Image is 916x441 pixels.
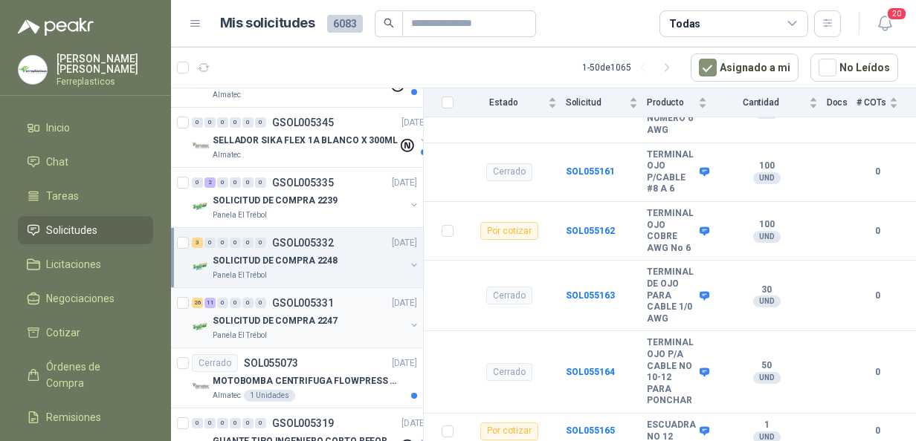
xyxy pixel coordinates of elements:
[566,97,626,108] span: Solicitud
[217,418,228,428] div: 0
[691,53,799,82] button: Asignado a mi
[753,172,781,184] div: UND
[18,284,153,313] a: Negociaciones
[230,177,241,188] div: 0
[647,337,696,407] b: TERMINAL OJO P/A CABLE NO 10-12 PARA PONCHAR
[213,254,338,268] p: SOLICITUD DE COMPRA 2248
[213,269,267,281] p: Panela El Trébol
[272,117,334,128] p: GSOL005345
[242,238,254,248] div: 0
[18,216,153,244] a: Solicitudes
[566,226,615,236] a: SOL055162
[46,409,101,425] span: Remisiones
[716,219,818,231] b: 100
[230,418,241,428] div: 0
[401,116,427,130] p: [DATE]
[566,290,615,301] a: SOL055163
[384,18,394,28] span: search
[57,53,153,74] p: [PERSON_NAME] [PERSON_NAME]
[255,418,266,428] div: 0
[171,348,423,408] a: CerradoSOL055073[DATE] Company LogoMOTOBOMBA CENTRIFUGA FLOWPRESS 1.5HP-220Almatec1 Unidades
[647,88,716,117] th: Producto
[204,177,216,188] div: 2
[19,56,47,84] img: Company Logo
[753,372,781,384] div: UND
[566,88,647,117] th: Solicitud
[647,149,696,195] b: TERMINAL OJO P/CABLE #8 A 6
[213,390,241,402] p: Almatec
[230,238,241,248] div: 0
[272,418,334,428] p: GSOL005319
[810,53,898,82] button: No Leídos
[255,117,266,128] div: 0
[486,163,532,181] div: Cerrado
[192,117,203,128] div: 0
[18,353,153,397] a: Órdenes de Compra
[716,419,818,431] b: 1
[857,224,898,238] b: 0
[392,176,417,190] p: [DATE]
[18,250,153,278] a: Licitaciones
[827,88,857,117] th: Docs
[480,422,538,440] div: Por cotizar
[857,97,886,108] span: # COTs
[272,298,334,308] p: GSOL005331
[217,117,228,128] div: 0
[46,222,97,238] span: Solicitudes
[582,56,679,79] div: 1 - 50 de 1065
[566,166,615,177] a: SOL055161
[192,298,203,308] div: 26
[46,324,80,341] span: Cotizar
[192,174,420,221] a: 0 2 0 0 0 0 GSOL005335[DATE] Company LogoSOLICITUD DE COMPRA 2239Panela El Trébol
[213,314,338,328] p: SOLICITUD DE COMPRA 2247
[462,97,545,108] span: Estado
[192,137,210,155] img: Company Logo
[192,258,210,275] img: Company Logo
[647,97,695,108] span: Producto
[192,234,420,281] a: 3 0 0 0 0 0 GSOL005332[DATE] Company LogoSOLICITUD DE COMPRA 2248Panela El Trébol
[327,15,363,33] span: 6083
[857,88,916,117] th: # COTs
[213,134,398,148] p: SELLADOR SIKA FLEX 1A BLANCO X 300ML
[486,287,532,304] div: Cerrado
[255,298,266,308] div: 0
[204,298,216,308] div: 11
[192,114,430,161] a: 0 0 0 0 0 0 GSOL005345[DATE] Company LogoSELLADOR SIKA FLEX 1A BLANCO X 300MLAlmatec
[213,89,241,101] p: Almatec
[46,290,115,307] span: Negociaciones
[255,177,266,188] div: 0
[244,358,298,368] p: SOL055073
[230,117,241,128] div: 0
[857,165,898,179] b: 0
[392,236,417,250] p: [DATE]
[242,117,254,128] div: 0
[213,194,338,208] p: SOLICITUD DE COMPRA 2239
[857,424,898,438] b: 0
[213,374,398,388] p: MOTOBOMBA CENTRIFUGA FLOWPRESS 1.5HP-220
[213,149,241,161] p: Almatec
[272,177,334,188] p: GSOL005335
[401,416,427,431] p: [DATE]
[192,318,210,336] img: Company Logo
[18,403,153,431] a: Remisiones
[566,367,615,377] a: SOL055164
[57,77,153,86] p: Ferreplasticos
[669,16,700,32] div: Todas
[857,365,898,379] b: 0
[18,148,153,176] a: Chat
[192,197,210,215] img: Company Logo
[220,13,315,34] h1: Mis solicitudes
[18,18,94,36] img: Logo peakr
[244,390,295,402] div: 1 Unidades
[753,231,781,243] div: UND
[46,188,79,204] span: Tareas
[753,295,781,307] div: UND
[716,88,827,117] th: Cantidad
[217,298,228,308] div: 0
[647,208,696,254] b: TERMINAL OJO COBRE AWG No 6
[204,238,216,248] div: 0
[857,289,898,303] b: 0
